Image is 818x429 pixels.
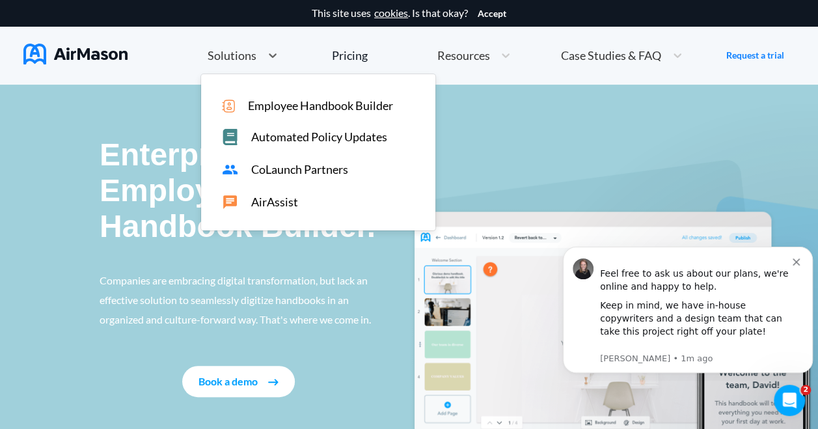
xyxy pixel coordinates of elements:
[726,49,784,62] a: Request a trial
[248,99,393,113] span: Employee Handbook Builder
[100,271,378,329] p: Companies are embracing digital transformation, but lack an effective solution to seamlessly digi...
[800,385,811,395] span: 2
[251,130,387,144] span: Automated Policy Updates
[100,137,378,245] p: Enterprise-grade Employee Handbook Builder.
[208,49,256,61] span: Solutions
[374,7,408,19] a: cookies
[774,385,805,416] iframe: Intercom live chat
[561,49,661,61] span: Case Studies & FAQ
[251,195,298,209] span: AirAssist
[222,100,235,113] img: icon
[23,44,128,64] img: AirMason Logo
[478,8,506,19] button: Accept cookies
[182,366,295,397] button: Book a demo
[437,49,489,61] span: Resources
[558,235,818,381] iframe: Intercom notifications message
[332,44,368,67] a: Pricing
[332,49,368,61] div: Pricing
[251,163,348,176] span: CoLaunch Partners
